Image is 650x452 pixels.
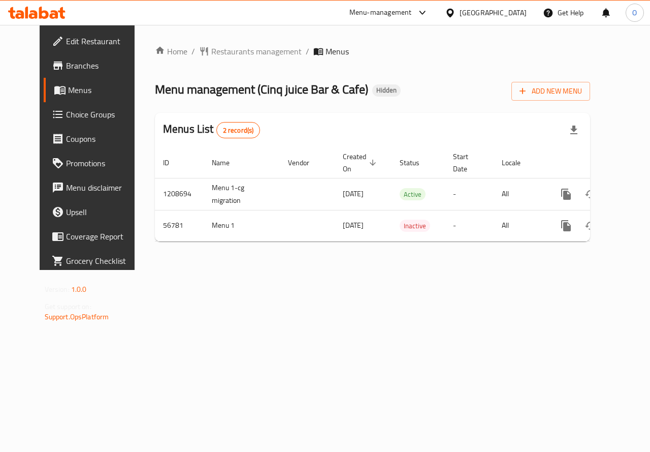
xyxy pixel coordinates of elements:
div: Export file [562,118,586,142]
button: Add New Menu [511,82,590,101]
span: Inactive [400,220,430,232]
span: ID [163,157,182,169]
td: All [494,178,546,210]
span: Edit Restaurant [66,35,140,47]
li: / [191,45,195,57]
span: [DATE] [343,219,364,232]
span: Menus [68,84,140,96]
span: Restaurants management [211,45,302,57]
a: Choice Groups [44,102,148,127]
a: Edit Restaurant [44,29,148,53]
span: Locale [502,157,534,169]
button: more [554,214,578,238]
a: Promotions [44,151,148,175]
li: / [306,45,309,57]
td: - [445,178,494,210]
a: Home [155,45,187,57]
td: 1208694 [155,178,204,210]
span: Menu disclaimer [66,182,140,194]
span: 1.0.0 [71,283,87,296]
span: 2 record(s) [217,126,260,135]
button: more [554,182,578,206]
span: Upsell [66,206,140,218]
a: Coverage Report [44,224,148,249]
button: Change Status [578,214,603,238]
a: Support.OpsPlatform [45,310,109,323]
td: - [445,210,494,241]
a: Upsell [44,200,148,224]
a: Restaurants management [199,45,302,57]
a: Menu disclaimer [44,175,148,200]
span: Menus [326,45,349,57]
span: Coupons [66,133,140,145]
a: Coupons [44,127,148,151]
td: Menu 1 [204,210,280,241]
span: Hidden [372,86,401,95]
span: [DATE] [343,187,364,200]
button: Change Status [578,182,603,206]
span: Branches [66,59,140,72]
span: Status [400,157,433,169]
span: Active [400,189,426,200]
td: Menu 1-cg migration [204,178,280,210]
span: Grocery Checklist [66,255,140,267]
a: Branches [44,53,148,78]
a: Menus [44,78,148,102]
span: Promotions [66,157,140,169]
div: [GEOGRAPHIC_DATA] [460,7,527,18]
span: Created On [343,150,379,175]
a: Grocery Checklist [44,249,148,273]
span: Version: [45,283,70,296]
div: Inactive [400,220,430,232]
span: Coverage Report [66,230,140,243]
span: Vendor [288,157,322,169]
span: Start Date [453,150,481,175]
span: Name [212,157,243,169]
div: Menu-management [349,7,412,19]
h2: Menus List [163,122,260,138]
div: Total records count [216,122,261,138]
td: All [494,210,546,241]
span: Get support on: [45,300,91,313]
span: Menu management ( Cinq juice Bar & Cafe ) [155,78,368,101]
span: Choice Groups [66,108,140,120]
td: 56781 [155,210,204,241]
nav: breadcrumb [155,45,590,57]
div: Hidden [372,84,401,97]
span: O [632,7,637,18]
span: Add New Menu [519,85,582,98]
